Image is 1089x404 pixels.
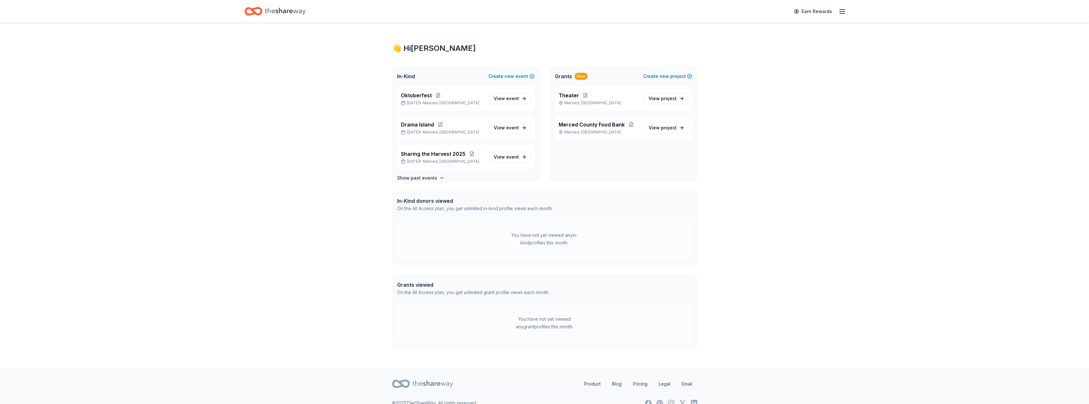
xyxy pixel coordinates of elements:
[579,378,606,390] a: Product
[654,378,675,390] a: Legal
[488,72,534,80] button: Createnewevent
[506,96,519,101] span: event
[506,154,519,160] span: event
[392,43,697,53] div: 👋 Hi [PERSON_NAME]
[505,315,584,331] div: You have not yet viewed any grant profiles this month.
[628,378,652,390] a: Pricing
[423,159,479,164] span: Merced, [GEOGRAPHIC_DATA]
[397,174,437,182] h4: Show past events
[643,72,692,80] button: Createnewproject
[494,124,519,132] span: View
[644,122,688,134] a: View project
[661,96,677,101] span: project
[579,378,697,390] nav: quick links
[494,153,519,161] span: View
[644,93,688,104] a: View project
[423,100,479,106] span: Merced, [GEOGRAPHIC_DATA]
[607,378,627,390] a: Blog
[245,4,306,19] a: Home
[559,100,639,106] p: Merced, [GEOGRAPHIC_DATA]
[494,95,519,102] span: View
[559,92,579,99] span: Theater
[401,121,434,128] span: Drama Island
[397,72,415,80] span: In-Kind
[559,121,625,128] span: Merced County Food Bank
[506,125,519,130] span: event
[397,197,553,205] div: In-Kind donors viewed
[505,72,514,80] span: new
[401,100,485,106] p: [DATE] •
[401,159,485,164] p: [DATE] •
[490,151,531,163] a: View event
[649,124,677,132] span: View
[559,130,639,135] p: Merced, [GEOGRAPHIC_DATA]
[397,281,549,289] div: Grants viewed
[661,125,677,130] span: project
[677,378,697,390] a: Email
[397,205,553,212] div: On the All Access plan, you get unlimited in-kind profile views each month.
[397,174,444,182] button: Show past events
[555,72,572,80] span: Grants
[397,289,549,296] div: On the All Access plan, you get unlimited grant profile views each month.
[401,150,465,158] span: Sharing the Harvest 2025
[401,92,432,99] span: Oktoberfest
[490,122,531,134] a: View event
[423,130,479,135] span: Merced, [GEOGRAPHIC_DATA]
[575,73,588,80] div: New
[505,231,584,247] div: You have not yet viewed any in-kind profiles this month.
[659,72,669,80] span: new
[401,130,485,135] p: [DATE] •
[490,93,531,104] a: View event
[649,95,677,102] span: View
[790,6,836,17] a: Earn Rewards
